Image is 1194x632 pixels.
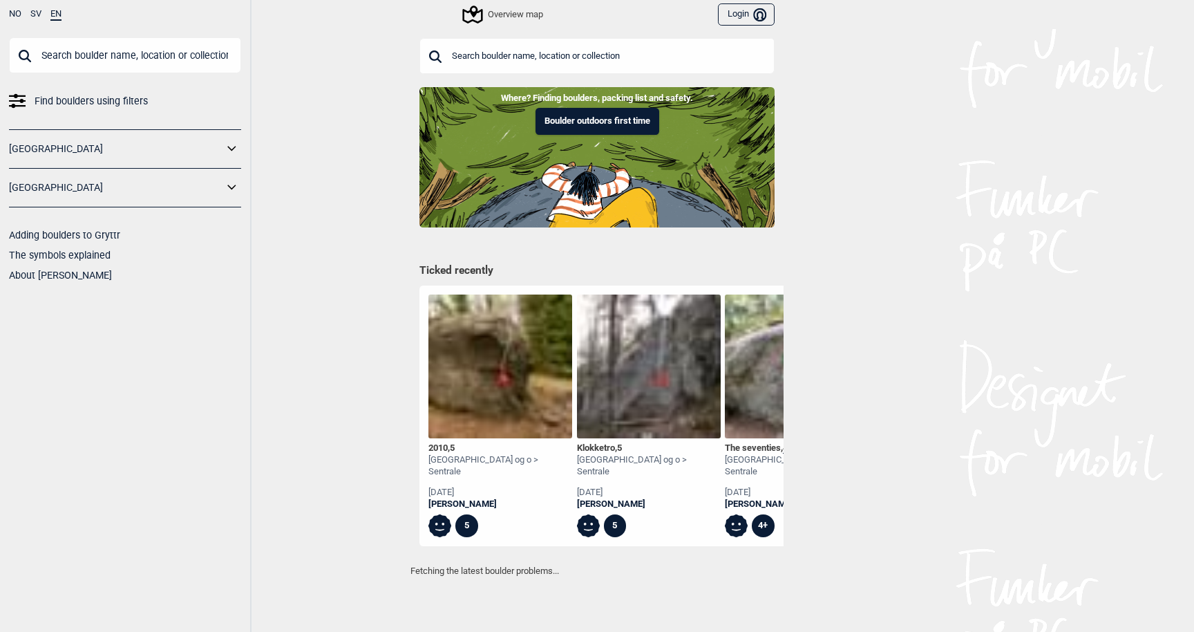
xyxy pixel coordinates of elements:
[428,443,572,454] div: 2010 ,
[9,37,241,73] input: Search boulder name, location or collection
[428,454,572,478] div: [GEOGRAPHIC_DATA] og o > Sentrale
[9,230,120,241] a: Adding boulders to Gryttr
[428,295,572,438] img: 2010 201214
[752,514,775,537] div: 4+
[9,139,223,159] a: [GEOGRAPHIC_DATA]
[725,443,869,454] div: The seventies , Ψ
[9,9,21,19] button: NO
[9,270,112,281] a: About [PERSON_NAME]
[617,443,622,453] span: 5
[30,9,41,19] button: SV
[536,108,659,135] button: Boulder outdoors first time
[577,443,721,454] div: Klokketro ,
[455,514,478,537] div: 5
[725,487,869,499] div: [DATE]
[725,295,869,438] img: The seventies 200524
[604,514,627,537] div: 5
[725,499,869,510] a: [PERSON_NAME]
[419,38,775,74] input: Search boulder name, location or collection
[419,263,775,279] h1: Ticked recently
[9,91,241,111] a: Find boulders using filters
[35,91,148,111] span: Find boulders using filters
[577,487,721,499] div: [DATE]
[50,9,61,21] button: EN
[450,443,455,453] span: 5
[577,454,721,478] div: [GEOGRAPHIC_DATA] og o > Sentrale
[428,487,572,499] div: [DATE]
[718,3,775,26] button: Login
[428,499,572,510] a: [PERSON_NAME]
[464,6,543,23] div: Overview map
[419,87,775,227] img: Indoor to outdoor
[577,499,721,510] a: [PERSON_NAME]
[9,178,223,198] a: [GEOGRAPHIC_DATA]
[10,91,1184,105] p: Where? Finding boulders, packing list and safety.
[783,443,793,454] span: 4+
[725,454,869,478] div: [GEOGRAPHIC_DATA] og o > Sentrale
[577,295,721,438] img: Klokketro 210420
[410,564,784,578] p: Fetching the latest boulder problems...
[9,250,111,261] a: The symbols explained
